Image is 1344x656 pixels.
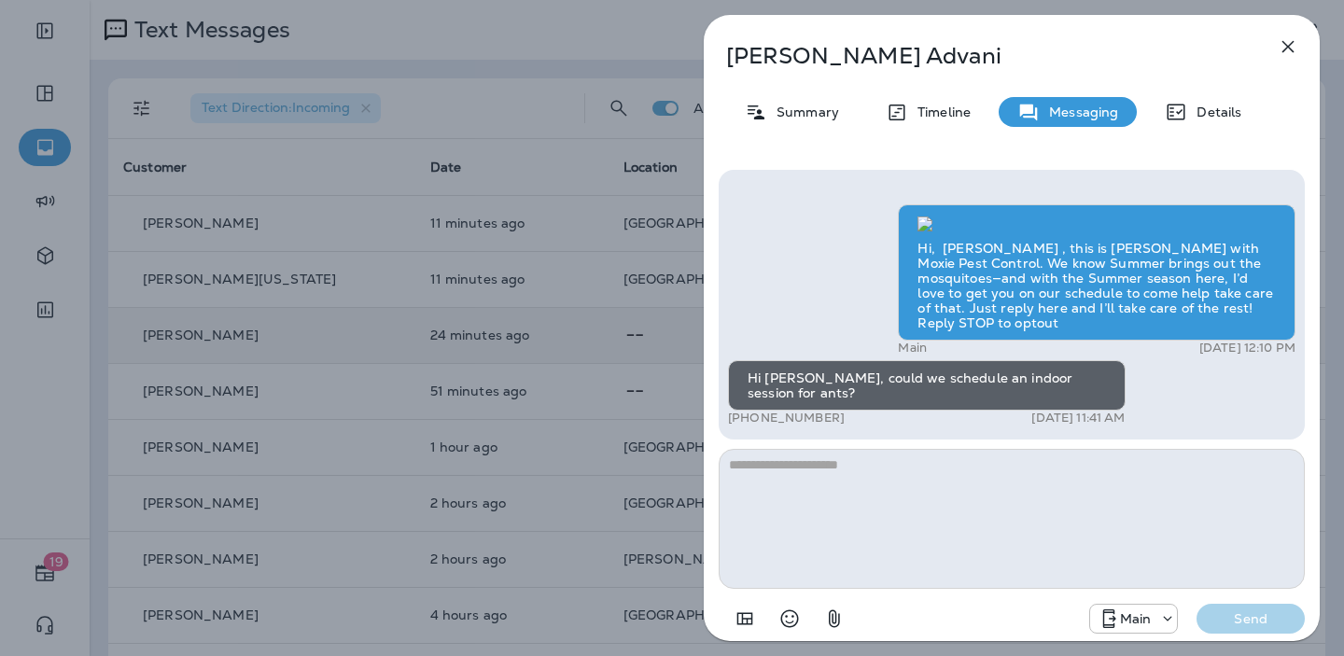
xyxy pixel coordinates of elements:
[898,341,927,356] p: Main
[728,360,1126,411] div: Hi [PERSON_NAME], could we schedule an indoor session for ants?
[1120,611,1152,626] p: Main
[1090,607,1178,630] div: +1 (817) 482-3792
[1031,411,1125,426] p: [DATE] 11:41 AM
[726,600,763,637] button: Add in a premade template
[1040,105,1118,119] p: Messaging
[917,216,932,231] img: twilio-download
[726,43,1236,69] p: [PERSON_NAME] Advani
[728,411,845,426] p: [PHONE_NUMBER]
[908,105,971,119] p: Timeline
[767,105,839,119] p: Summary
[1187,105,1241,119] p: Details
[771,600,808,637] button: Select an emoji
[1199,341,1295,356] p: [DATE] 12:10 PM
[898,204,1295,341] div: Hi, [PERSON_NAME] , this is [PERSON_NAME] with Moxie Pest Control. We know Summer brings out the ...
